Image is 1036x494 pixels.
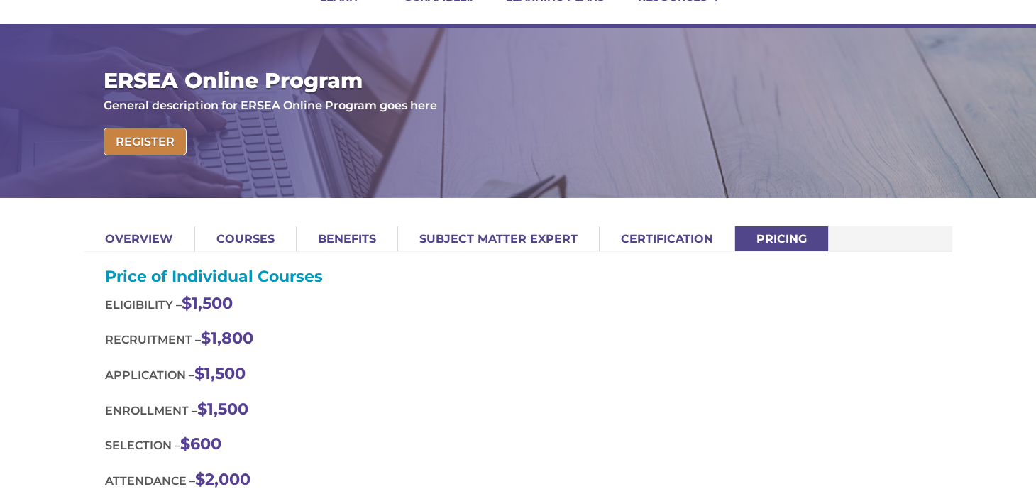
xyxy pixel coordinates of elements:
a: Certification [600,226,734,251]
h1: ERSEA Online Program [104,70,925,99]
a: Courses [195,226,296,251]
a: Pricing [735,226,828,251]
a: Benefits [297,226,397,251]
p: Enrollment – [105,397,931,433]
p: Application – [105,362,931,397]
h3: Price of Individual Courses [105,269,931,292]
span: $600 [180,434,221,454]
span: $1,500 [182,293,233,313]
span: $2,000 [195,469,250,489]
span: $1,500 [197,399,248,419]
a: Register [104,128,187,155]
p: Recruitment – [105,326,931,362]
a: Subject Matter Expert [398,226,599,251]
span: $1,800 [201,328,253,348]
a: Overview [84,226,194,251]
p: Selection – [105,432,931,468]
span: $1,500 [194,363,246,383]
p: Eligibility – [105,292,931,327]
p: General description for ERSEA Online Program goes here [104,99,925,114]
